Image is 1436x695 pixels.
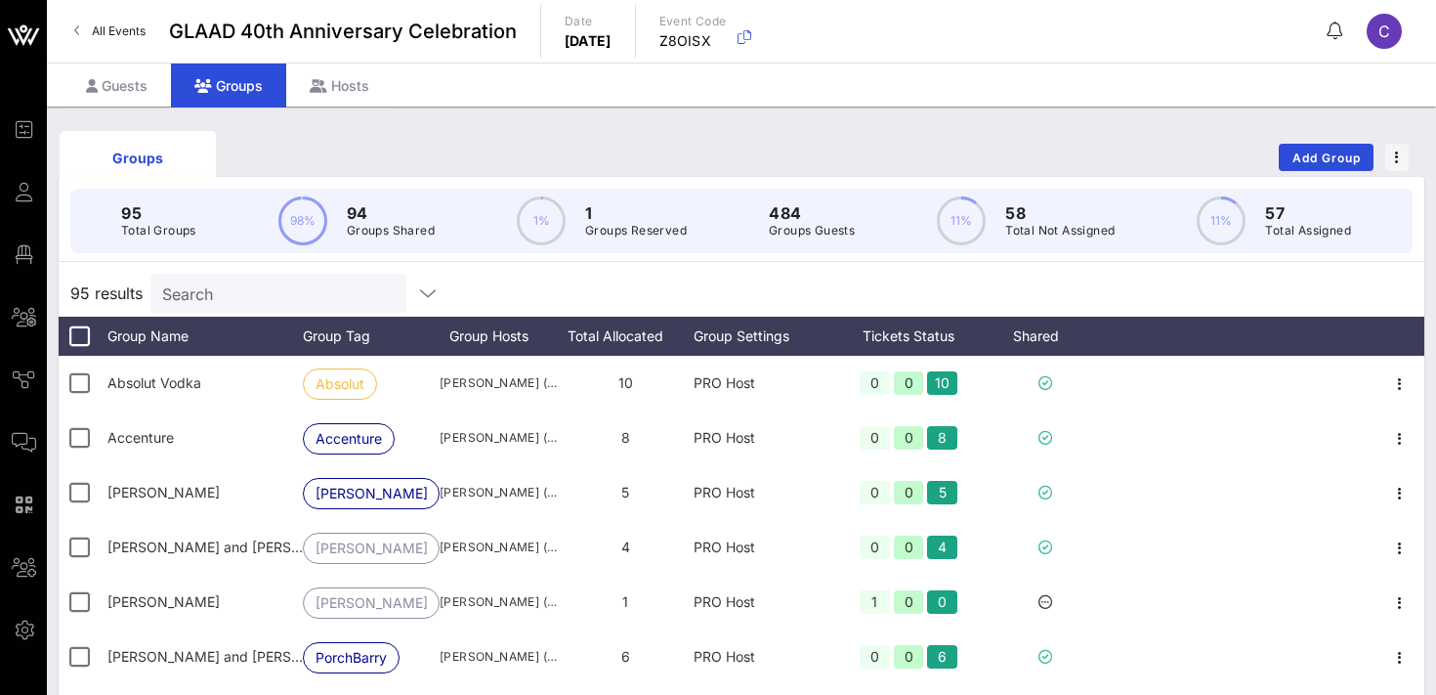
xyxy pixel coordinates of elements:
[927,426,957,450] div: 8
[107,317,303,356] div: Group Name
[659,12,727,31] p: Event Code
[894,536,924,559] div: 0
[440,647,557,667] span: [PERSON_NAME] ([PERSON_NAME][EMAIL_ADDRESS][DOMAIN_NAME])
[316,643,387,673] span: PorchBarry
[316,534,427,563] span: [PERSON_NAME]
[860,371,890,395] div: 0
[1378,22,1390,41] span: C
[440,483,557,502] span: [PERSON_NAME] ([EMAIL_ADDRESS][DOMAIN_NAME])
[894,371,924,395] div: 0
[1291,151,1362,165] span: Add Group
[927,645,957,669] div: 6
[927,590,957,614] div: 0
[171,64,286,108] div: Groups
[694,465,830,520] div: PRO Host
[621,484,629,500] span: 5
[1265,221,1351,240] p: Total Assigned
[565,31,612,51] p: [DATE]
[860,426,890,450] div: 0
[694,520,830,575] div: PRO Host
[659,31,727,51] p: Z8OISX
[769,221,855,240] p: Groups Guests
[894,590,924,614] div: 0
[107,539,364,555] span: Aidan and Chrystal Madigan-Curtis
[347,201,435,225] p: 94
[622,593,628,610] span: 1
[107,374,201,391] span: Absolut Vodka
[316,369,364,399] span: Absolut
[121,201,196,225] p: 95
[1005,201,1115,225] p: 58
[347,221,435,240] p: Groups Shared
[1265,201,1351,225] p: 57
[769,201,855,225] p: 484
[860,645,890,669] div: 0
[894,426,924,450] div: 0
[440,317,557,356] div: Group Hosts
[107,484,220,500] span: Adrienne Hayes
[63,16,157,47] a: All Events
[169,17,517,46] span: GLAAD 40th Anniversary Celebration
[621,539,630,555] span: 4
[1005,221,1115,240] p: Total Not Assigned
[440,373,557,393] span: [PERSON_NAME] ([PERSON_NAME][EMAIL_ADDRESS][PERSON_NAME][DOMAIN_NAME])
[927,481,957,504] div: 5
[894,645,924,669] div: 0
[316,479,427,508] span: [PERSON_NAME]
[557,317,694,356] div: Total Allocated
[621,648,630,665] span: 6
[860,481,890,504] div: 0
[303,317,440,356] div: Group Tag
[121,221,196,240] p: Total Groups
[63,64,171,108] div: Guests
[987,317,1104,356] div: Shared
[621,429,630,446] span: 8
[107,593,220,610] span: Amy Lebowitz
[107,648,364,665] span: Antonious Porch and Christopher Barry
[92,23,146,38] span: All Events
[585,221,687,240] p: Groups Reserved
[107,429,174,446] span: Accenture
[694,630,830,684] div: PRO Host
[694,575,830,630] div: PRO Host
[1279,144,1373,171] button: Add Group
[286,64,393,108] div: Hosts
[830,317,987,356] div: Tickets Status
[694,411,830,465] div: PRO Host
[927,371,957,395] div: 10
[316,588,427,618] span: [PERSON_NAME]
[694,356,830,411] div: PRO Host
[316,424,382,454] span: Accenture
[927,536,957,559] div: 4
[860,536,890,559] div: 0
[440,538,557,557] span: [PERSON_NAME] ([EMAIL_ADDRESS][DOMAIN_NAME])
[618,374,633,391] span: 10
[70,282,143,305] span: 95 results
[565,12,612,31] p: Date
[440,592,557,612] span: [PERSON_NAME] ([EMAIL_ADDRESS][DOMAIN_NAME])
[1367,14,1402,49] div: C
[585,201,687,225] p: 1
[74,148,201,168] div: Groups
[894,481,924,504] div: 0
[860,590,890,614] div: 1
[440,428,557,448] span: [PERSON_NAME] ([PERSON_NAME][EMAIL_ADDRESS][PERSON_NAME][DOMAIN_NAME])
[694,317,830,356] div: Group Settings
